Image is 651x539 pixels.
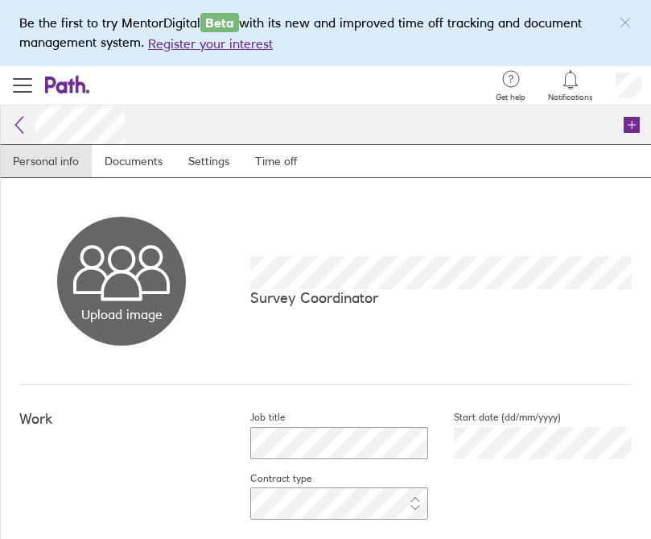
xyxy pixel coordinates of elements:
[225,472,311,485] label: Contract type
[250,289,632,306] p: Survey Coordinator
[175,145,242,177] a: Settings
[148,34,273,53] button: Register your interest
[242,145,310,177] a: Time off
[19,13,632,53] div: Be the first to try MentorDigital with its new and improved time off tracking and document manage...
[548,68,593,102] a: Notifications
[92,145,175,177] a: Documents
[19,411,225,428] h4: Work
[200,13,239,32] span: Beta
[496,93,525,102] span: Get help
[428,411,561,424] label: Start date (dd/mm/yyyy)
[548,93,593,102] span: Notifications
[225,411,285,424] label: Job title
